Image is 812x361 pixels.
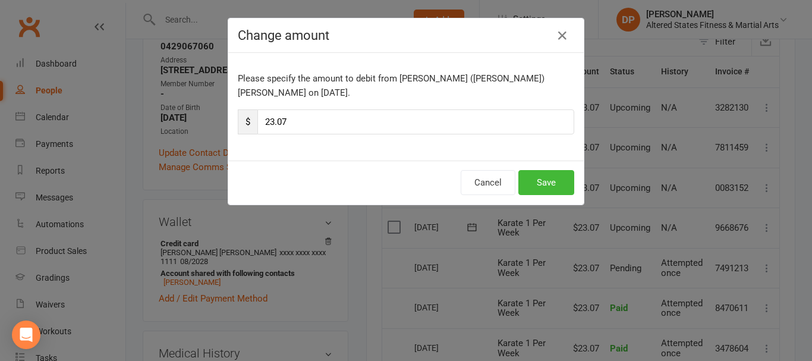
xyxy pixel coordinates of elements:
[518,170,574,195] button: Save
[238,109,257,134] span: $
[553,26,572,45] button: Close
[461,170,515,195] button: Cancel
[238,71,574,100] p: Please specify the amount to debit from [PERSON_NAME] ([PERSON_NAME]) [PERSON_NAME] on [DATE].
[238,28,574,43] h4: Change amount
[12,321,40,349] div: Open Intercom Messenger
